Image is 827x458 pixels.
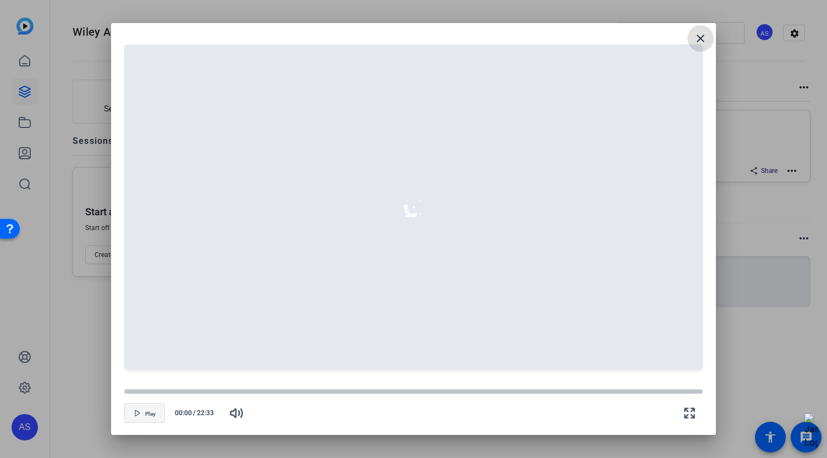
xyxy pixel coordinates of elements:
div: / [169,408,219,418]
span: Play [145,411,156,417]
button: Fullscreen [676,400,703,426]
span: 22:33 [197,408,219,418]
button: Play [124,403,165,423]
mat-icon: close [694,32,707,45]
button: Mute [223,400,250,426]
span: 00:00 [169,408,192,418]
